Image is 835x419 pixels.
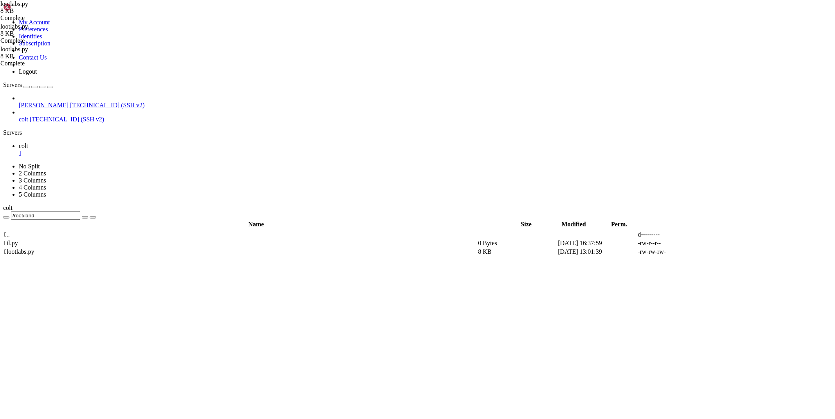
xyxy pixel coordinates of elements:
span: lootlabs.py [0,23,78,37]
span: lootlabs.py [0,0,28,7]
div: Complete [0,14,78,22]
div: 8 KB [0,53,78,60]
span: lootlabs.py [0,0,78,14]
span: lootlabs.py [0,46,78,60]
span: lootlabs.py [0,23,28,30]
div: 8 KB [0,7,78,14]
span: lootlabs.py [0,46,28,52]
div: Complete [0,60,78,67]
div: Complete [0,37,78,44]
div: 8 KB [0,30,78,37]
